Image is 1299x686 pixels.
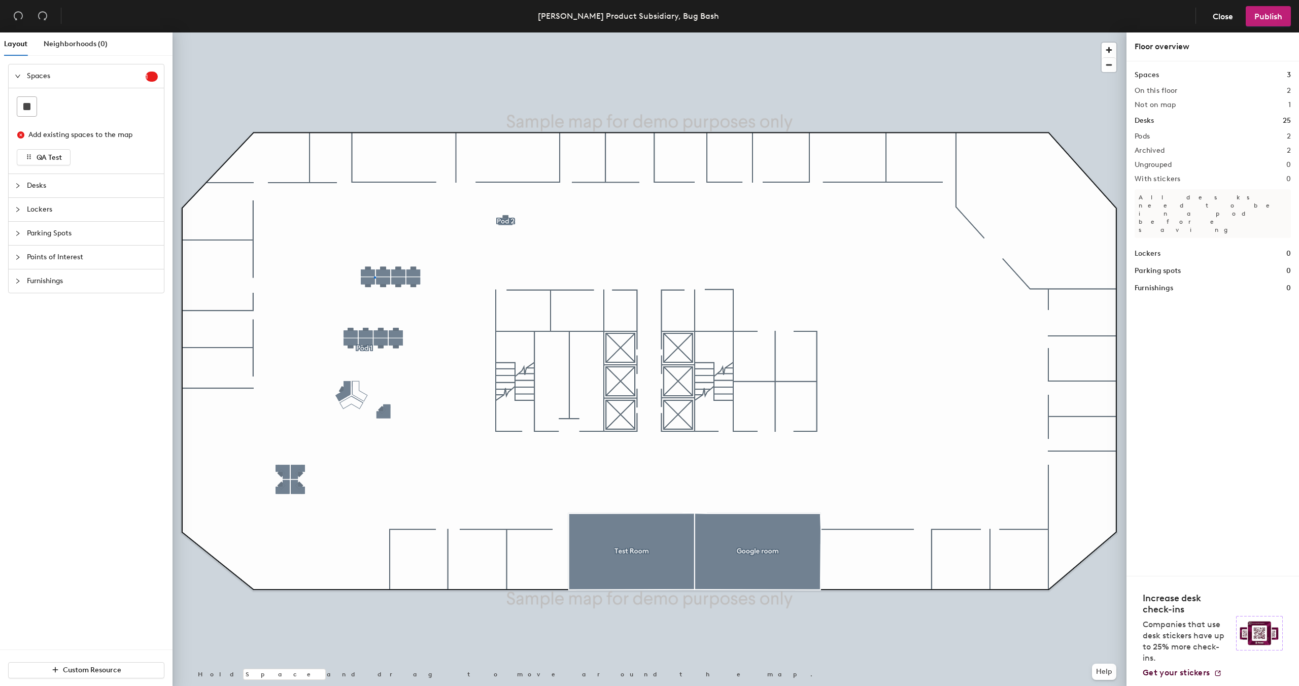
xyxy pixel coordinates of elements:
button: Close [1204,6,1242,26]
h2: Archived [1135,147,1165,155]
h1: 3 [1287,70,1291,81]
span: Neighborhoods (0) [44,40,108,48]
h1: 25 [1283,115,1291,126]
h2: On this floor [1135,87,1178,95]
span: Layout [4,40,27,48]
button: Redo (⌘ + ⇧ + Z) [32,6,53,26]
h1: 0 [1286,248,1291,259]
button: Help [1092,664,1116,680]
span: 1 [146,73,158,80]
h2: Pods [1135,132,1150,141]
span: collapsed [15,230,21,236]
span: Lockers [27,198,158,221]
span: expanded [15,73,21,79]
h1: 0 [1286,265,1291,277]
h2: 0 [1286,161,1291,169]
h2: 2 [1287,132,1291,141]
div: [PERSON_NAME] Product Subsidiary, Bug Bash [538,10,719,22]
h1: Furnishings [1135,283,1173,294]
button: Publish [1246,6,1291,26]
a: Get your stickers [1143,668,1222,678]
span: collapsed [15,183,21,189]
span: Publish [1254,12,1282,21]
span: Custom Resource [63,666,121,674]
h1: Spaces [1135,70,1159,81]
h2: Ungrouped [1135,161,1172,169]
p: All desks need to be in a pod before saving [1135,189,1291,238]
span: Points of Interest [27,246,158,269]
h1: Desks [1135,115,1154,126]
button: Custom Resource [8,662,164,678]
span: collapsed [15,207,21,213]
h2: 1 [1288,101,1291,109]
h1: 0 [1286,283,1291,294]
span: Parking Spots [27,222,158,245]
span: Desks [27,174,158,197]
button: Undo (⌘ + Z) [8,6,28,26]
h2: 0 [1286,175,1291,183]
span: QA Test [37,153,62,162]
span: Get your stickers [1143,668,1210,677]
h2: With stickers [1135,175,1181,183]
span: Close [1213,12,1233,21]
span: undo [13,11,23,21]
sup: 1 [146,72,158,82]
h1: Lockers [1135,248,1160,259]
span: Furnishings [27,269,158,293]
div: Add existing spaces to the map [28,129,149,141]
h2: 2 [1287,87,1291,95]
p: Companies that use desk stickers have up to 25% more check-ins. [1143,619,1230,664]
span: collapsed [15,278,21,284]
div: Floor overview [1135,41,1291,53]
span: close-circle [17,131,24,139]
span: collapsed [15,254,21,260]
h4: Increase desk check-ins [1143,593,1230,615]
h1: Parking spots [1135,265,1181,277]
span: Spaces [27,64,146,88]
img: Sticker logo [1236,616,1283,650]
button: QA Test [17,149,71,165]
h2: Not on map [1135,101,1176,109]
h2: 2 [1287,147,1291,155]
